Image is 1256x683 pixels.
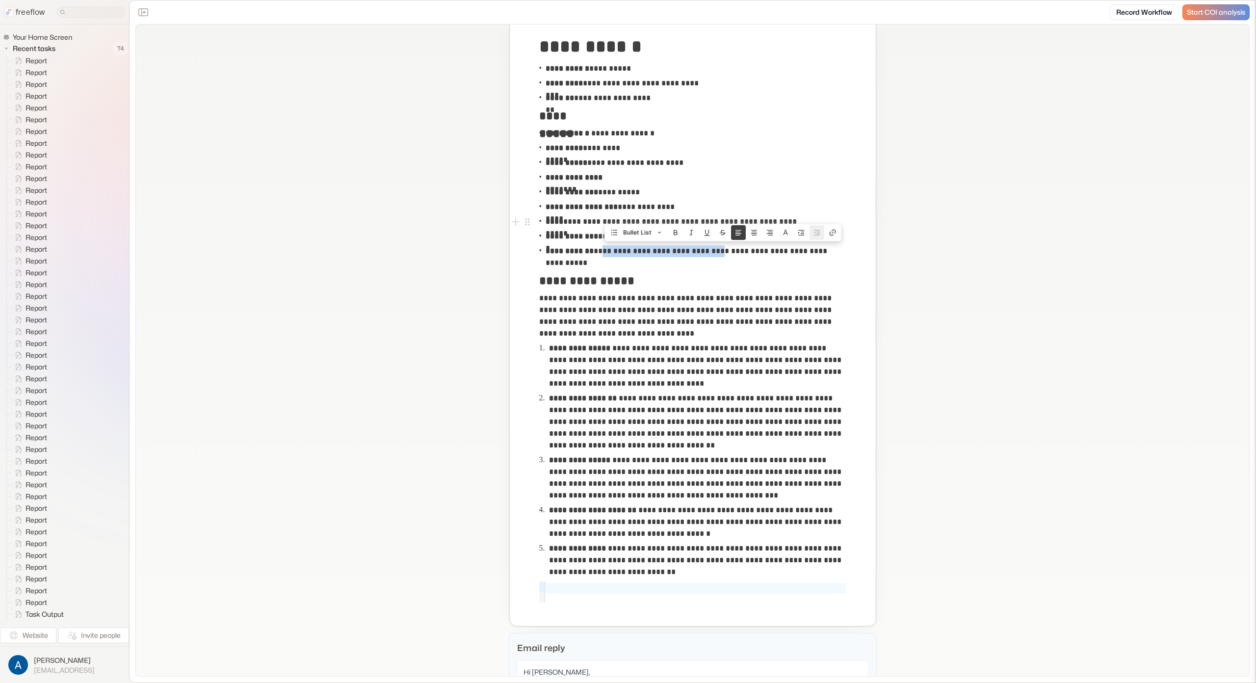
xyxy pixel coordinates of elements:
button: Colors [778,225,793,240]
a: Report [7,302,51,314]
span: Your Home Screen [11,32,75,42]
span: Report [24,433,50,443]
a: Report [7,361,51,373]
a: Report [7,137,51,149]
a: Start COI analysis [1182,4,1250,20]
span: Report [24,350,50,360]
a: Report [7,243,51,255]
span: Task Output [24,621,67,631]
span: Report [24,445,50,454]
span: Report [24,456,50,466]
a: Record Workflow [1110,4,1178,20]
button: Align text left [731,225,746,240]
a: Report [7,290,51,302]
button: Recent tasks [3,43,59,54]
span: Report [24,174,50,184]
button: Unnest block [810,225,824,240]
a: Report [7,102,51,114]
span: Report [24,327,50,337]
button: [PERSON_NAME][EMAIL_ADDRESS] [6,653,123,677]
span: Report [24,115,50,125]
a: Report [7,526,51,538]
span: Report [24,480,50,490]
button: Add block [510,216,522,228]
p: Email reply [517,641,868,655]
a: Report [7,561,51,573]
button: Strike [715,225,730,240]
button: Close the sidebar [135,4,151,20]
a: Report [7,491,51,502]
span: Report [24,79,50,89]
a: Report [7,408,51,420]
button: Bold [668,225,683,240]
span: Report [24,421,50,431]
span: Report [24,598,50,607]
a: Report [7,550,51,561]
span: Report [24,162,50,172]
span: Report [24,256,50,266]
span: Report [24,515,50,525]
a: Report [7,373,51,385]
p: freeflow [16,6,45,18]
a: Your Home Screen [3,32,76,42]
p: Hi [PERSON_NAME], [523,667,862,678]
span: Report [24,127,50,136]
span: Report [24,339,50,348]
button: Align text right [762,225,777,240]
span: Report [24,303,50,313]
span: [PERSON_NAME] [34,656,95,665]
a: Task Output [7,608,68,620]
span: Report [24,386,50,395]
span: Bullet List [623,225,652,240]
span: 74 [112,42,129,55]
a: Task Output [7,620,68,632]
button: Create link [825,225,840,240]
a: Report [7,114,51,126]
span: Report [24,150,50,160]
a: Report [7,514,51,526]
span: Task Output [24,609,67,619]
span: Report [24,185,50,195]
span: Start COI analysis [1187,8,1245,17]
a: Report [7,90,51,102]
a: Report [7,444,51,455]
a: Report [7,349,51,361]
button: Underline [700,225,714,240]
img: profile [8,655,28,675]
a: Report [7,184,51,196]
span: Report [24,197,50,207]
span: [EMAIL_ADDRESS] [34,666,95,675]
span: Report [24,551,50,560]
span: Report [24,539,50,549]
button: Align text center [747,225,761,240]
span: Report [24,138,50,148]
span: Report [24,362,50,372]
span: Recent tasks [11,44,58,53]
span: Report [24,468,50,478]
a: Report [7,196,51,208]
a: Report [7,385,51,396]
a: Report [7,502,51,514]
a: Report [7,420,51,432]
a: Report [7,232,51,243]
a: Report [7,149,51,161]
a: Report [7,432,51,444]
span: Report [24,586,50,596]
span: Report [24,221,50,231]
span: Report [24,268,50,278]
a: Report [7,208,51,220]
span: Report [24,291,50,301]
span: Report [24,562,50,572]
a: Report [7,220,51,232]
a: Report [7,467,51,479]
span: Report [24,91,50,101]
span: Report [24,68,50,78]
a: Report [7,55,51,67]
a: Report [7,267,51,279]
a: Report [7,338,51,349]
a: Report [7,279,51,290]
span: Report [24,233,50,242]
span: Report [24,103,50,113]
a: Report [7,597,51,608]
span: Report [24,409,50,419]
